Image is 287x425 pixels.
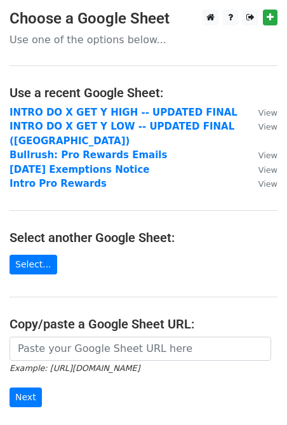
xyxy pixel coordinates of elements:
[10,388,42,407] input: Next
[258,108,277,118] small: View
[258,165,277,175] small: View
[10,149,167,161] a: Bullrush: Pro Rewards Emails
[246,178,277,189] a: View
[246,121,277,132] a: View
[10,10,277,28] h3: Choose a Google Sheet
[10,363,140,373] small: Example: [URL][DOMAIN_NAME]
[10,107,237,118] a: INTRO DO X GET Y HIGH -- UPDATED FINAL
[10,85,277,100] h4: Use a recent Google Sheet:
[10,230,277,245] h4: Select another Google Sheet:
[246,164,277,175] a: View
[10,121,234,147] a: INTRO DO X GET Y LOW -- UPDATED FINAL ([GEOGRAPHIC_DATA])
[10,316,277,332] h4: Copy/paste a Google Sheet URL:
[10,178,107,189] a: Intro Pro Rewards
[258,179,277,189] small: View
[10,33,277,46] p: Use one of the options below...
[246,107,277,118] a: View
[10,337,271,361] input: Paste your Google Sheet URL here
[10,255,57,274] a: Select...
[10,164,149,175] a: [DATE] Exemptions Notice
[258,151,277,160] small: View
[246,149,277,161] a: View
[258,122,277,132] small: View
